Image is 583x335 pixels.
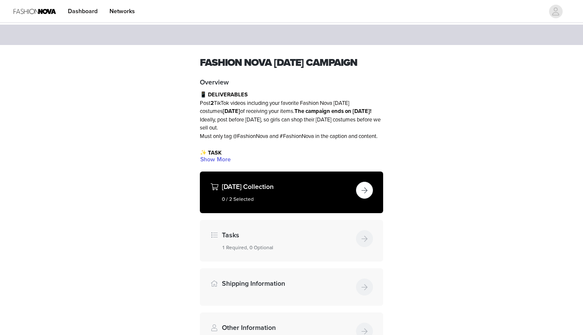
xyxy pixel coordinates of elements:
[200,172,383,213] div: Halloween Collection
[200,268,383,306] div: Shipping Information
[200,155,231,165] button: Show More
[200,133,378,140] span: Must only tag @FashionNova and #FashionNova in the caption and content.
[200,77,383,87] h4: Overview
[200,116,381,132] span: deally, post before [DATE], so girls can shop their [DATE] costumes before we sell out.
[63,2,103,21] a: Dashboard
[200,91,248,98] span: 📱 DELIVERABLES
[222,279,353,289] h4: Shipping Information
[222,244,353,251] h5: 1 Required, 0 Optional
[294,108,371,115] strong: The campaign ends on [DATE]!
[104,2,140,21] a: Networks
[222,182,353,192] h4: [DATE] Collection
[200,149,207,156] span: ✨
[222,323,353,333] h4: Other Information
[222,230,353,240] h4: Tasks
[208,149,221,156] span: TASK
[200,100,371,115] span: Post TikTok videos including your favorite Fashion Nova [DATE] costumes of receiving your items.
[222,195,353,203] h5: 0 / 2 Selected
[200,220,383,262] div: Tasks
[210,100,214,107] strong: 2
[552,5,560,18] div: avatar
[200,55,383,70] h1: Fashion Nova [DATE] Campaign
[14,2,56,21] img: Fashion Nova Logo
[200,116,201,123] span: I
[223,108,240,115] strong: [DATE]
